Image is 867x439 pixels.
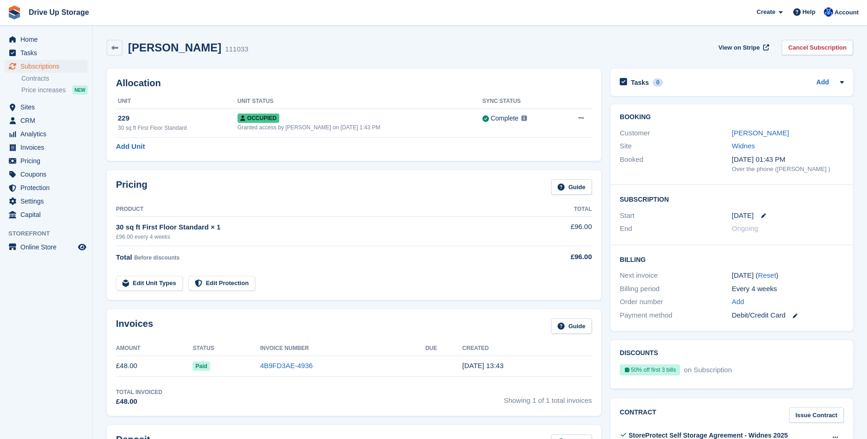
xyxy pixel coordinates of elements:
[193,362,210,371] span: Paid
[757,7,775,17] span: Create
[116,396,162,407] div: £48.00
[8,229,92,238] span: Storefront
[462,341,592,356] th: Created
[5,181,88,194] a: menu
[116,202,529,217] th: Product
[482,94,559,109] th: Sync Status
[20,114,76,127] span: CRM
[116,233,529,241] div: £96.00 every 4 weeks
[732,310,844,321] div: Debit/Credit Card
[25,5,93,20] a: Drive Up Storage
[260,341,425,356] th: Invoice Number
[20,168,76,181] span: Coupons
[653,78,663,87] div: 0
[732,165,844,174] div: Over the phone ([PERSON_NAME] )
[21,74,88,83] a: Contracts
[116,388,162,396] div: Total Invoiced
[116,276,183,291] a: Edit Unit Types
[620,297,732,307] div: Order number
[620,350,844,357] h2: Discounts
[620,407,656,423] h2: Contract
[462,362,504,369] time: 2025-09-29 12:43:05 UTC
[118,113,238,124] div: 229
[238,94,482,109] th: Unit Status
[620,128,732,139] div: Customer
[835,8,859,17] span: Account
[620,223,732,234] div: End
[732,284,844,294] div: Every 4 weeks
[732,129,789,137] a: [PERSON_NAME]
[20,127,76,140] span: Analytics
[789,407,844,423] a: Issue Contract
[719,43,760,52] span: View on Stripe
[551,179,592,195] a: Guide
[732,297,745,307] a: Add
[116,356,193,376] td: £48.00
[5,241,88,254] a: menu
[116,253,132,261] span: Total
[188,276,255,291] a: Edit Protection
[551,318,592,334] a: Guide
[260,362,313,369] a: 4B9FD3AE-4936
[620,254,844,264] h2: Billing
[715,40,771,55] a: View on Stripe
[20,181,76,194] span: Protection
[620,270,732,281] div: Next invoice
[116,141,145,152] a: Add Unit
[5,101,88,114] a: menu
[116,78,592,89] h2: Allocation
[116,341,193,356] th: Amount
[20,101,76,114] span: Sites
[682,366,732,374] span: on Subscription
[128,41,221,54] h2: [PERSON_NAME]
[20,33,76,46] span: Home
[529,216,592,246] td: £96.00
[732,142,755,150] a: Widnes
[620,210,732,221] div: Start
[20,141,76,154] span: Invoices
[116,222,529,233] div: 30 sq ft First Floor Standard × 1
[620,310,732,321] div: Payment method
[5,60,88,73] a: menu
[5,127,88,140] a: menu
[20,46,76,59] span: Tasks
[620,154,732,174] div: Booked
[116,318,153,334] h2: Invoices
[5,195,88,208] a: menu
[21,86,66,95] span: Price increases
[21,85,88,95] a: Price increases NEW
[491,114,519,123] div: Complete
[732,210,754,221] time: 2025-09-29 00:00:00 UTC
[20,60,76,73] span: Subscriptions
[20,241,76,254] span: Online Store
[5,154,88,167] a: menu
[824,7,833,17] img: Widnes Team
[758,271,776,279] a: Reset
[620,364,680,375] div: 50% off first 3 bills
[5,33,88,46] a: menu
[238,114,279,123] span: Occupied
[816,77,829,88] a: Add
[116,179,148,195] h2: Pricing
[620,141,732,152] div: Site
[631,78,649,87] h2: Tasks
[116,94,238,109] th: Unit
[620,194,844,204] h2: Subscription
[521,115,527,121] img: icon-info-grey-7440780725fd019a000dd9b08b2336e03edf1995a4989e88bcd33f0948082b44.svg
[20,154,76,167] span: Pricing
[193,341,260,356] th: Status
[134,254,180,261] span: Before discounts
[72,85,88,95] div: NEW
[20,195,76,208] span: Settings
[225,44,248,55] div: 111033
[5,114,88,127] a: menu
[5,208,88,221] a: menu
[7,6,21,19] img: stora-icon-8386f47178a22dfd0bd8f6a31ec36ba5ce8667c1dd55bd0f319d3a0aa187defe.svg
[238,123,482,132] div: Granted access by [PERSON_NAME] on [DATE] 1:43 PM
[118,124,238,132] div: 30 sq ft First Floor Standard
[782,40,853,55] a: Cancel Subscription
[20,208,76,221] span: Capital
[732,224,758,232] span: Ongoing
[5,168,88,181] a: menu
[620,284,732,294] div: Billing period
